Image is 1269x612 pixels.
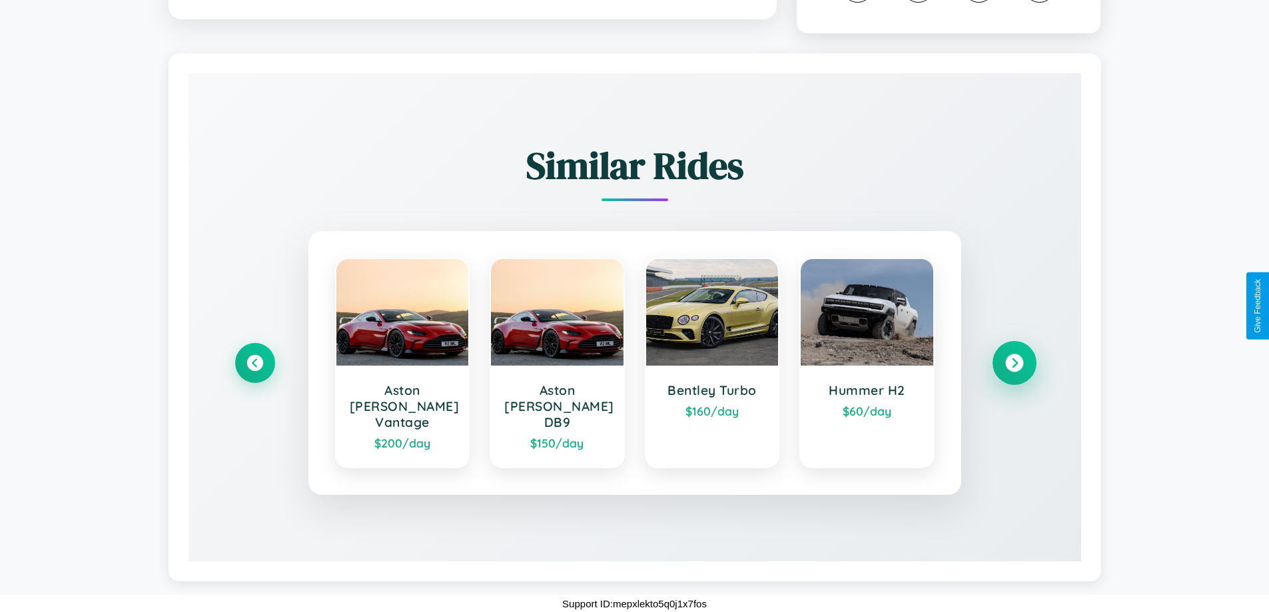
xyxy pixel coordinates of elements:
[1253,279,1262,333] div: Give Feedback
[490,258,625,468] a: Aston [PERSON_NAME] DB9$150/day
[814,404,920,418] div: $ 60 /day
[504,382,610,430] h3: Aston [PERSON_NAME] DB9
[659,404,765,418] div: $ 160 /day
[659,382,765,398] h3: Bentley Turbo
[645,258,780,468] a: Bentley Turbo$160/day
[350,436,456,450] div: $ 200 /day
[504,436,610,450] div: $ 150 /day
[814,382,920,398] h3: Hummer H2
[799,258,935,468] a: Hummer H2$60/day
[350,382,456,430] h3: Aston [PERSON_NAME] Vantage
[235,140,1035,191] h2: Similar Rides
[335,258,470,468] a: Aston [PERSON_NAME] Vantage$200/day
